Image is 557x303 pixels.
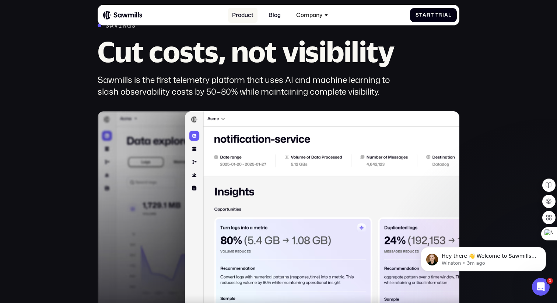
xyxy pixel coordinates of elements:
[98,74,407,98] div: Sawmills is the first telemetry platform that uses AI and machine learning to slash observability...
[228,8,258,23] a: Product
[265,8,285,23] a: Blog
[427,12,431,18] span: r
[98,38,407,66] h2: Cut costs, not visibility
[410,8,457,22] a: StartTrial
[419,12,423,18] span: t
[423,12,427,18] span: a
[416,12,419,18] span: S
[547,278,553,284] span: 1
[410,232,557,283] iframe: Intercom notifications message
[435,12,439,18] span: T
[448,12,451,18] span: l
[431,12,434,18] span: t
[438,12,442,18] span: r
[442,12,444,18] span: i
[532,278,550,296] iframe: Intercom live chat
[292,8,332,23] div: Company
[296,12,322,18] div: Company
[444,12,448,18] span: a
[105,22,136,29] div: Savings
